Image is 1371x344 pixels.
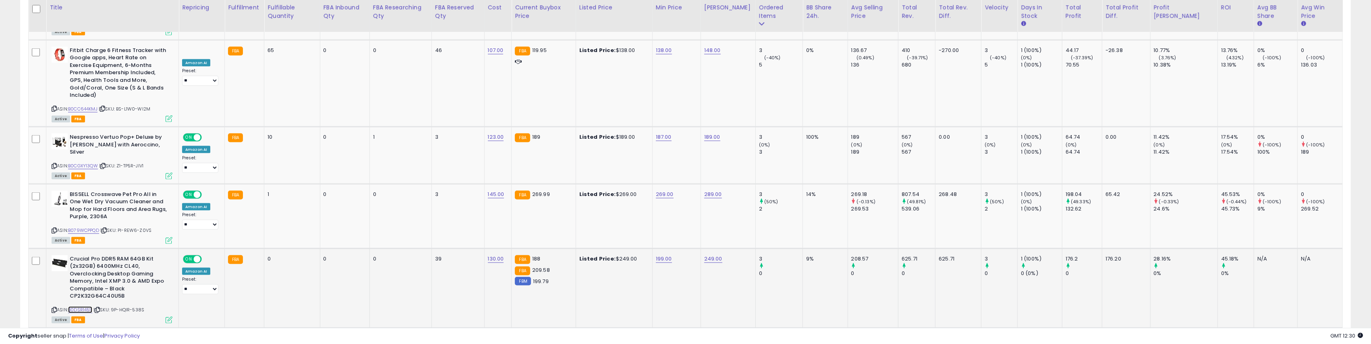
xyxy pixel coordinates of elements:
[985,61,1017,69] div: 5
[1071,198,1091,205] small: (49.33%)
[228,133,243,142] small: FBA
[1106,47,1144,54] div: -26.38
[1021,21,1026,28] small: Days In Stock.
[902,270,935,277] div: 0
[182,268,210,275] div: Amazon AI
[1257,4,1294,21] div: Avg BB Share
[52,47,68,63] img: 41+Vcez4qjL._SL40_.jpg
[435,47,478,54] div: 46
[268,47,313,54] div: 65
[1221,255,1254,263] div: 45.18%
[1021,142,1032,148] small: (0%)
[939,133,975,141] div: 0.00
[515,47,530,56] small: FBA
[373,4,428,21] div: FBA Researching Qty
[1021,133,1062,141] div: 1 (100%)
[1066,47,1102,54] div: 44.17
[268,255,313,263] div: 0
[759,47,803,54] div: 3
[985,142,996,148] small: (0%)
[1021,270,1062,277] div: 0 (0%)
[1159,198,1179,205] small: (-0.33%)
[1221,191,1254,198] div: 45.53%
[939,4,978,21] div: Total Rev. Diff.
[435,133,478,141] div: 3
[1021,205,1062,213] div: 1 (100%)
[182,68,218,86] div: Preset:
[656,4,697,12] div: Min Price
[851,4,895,21] div: Avg Selling Price
[68,306,92,313] a: B0DSR14511
[764,54,781,61] small: (-40%)
[851,47,898,54] div: 136.67
[70,133,168,158] b: Nespresso Vertuo Pop+ Deluxe by [PERSON_NAME] with Aeroccino, Silver
[704,133,720,141] a: 189.00
[52,237,70,244] span: All listings currently available for purchase on Amazon
[1066,61,1102,69] div: 70.55
[1301,191,1342,198] div: 0
[1257,61,1297,69] div: 6%
[902,205,935,213] div: 539.06
[228,47,243,56] small: FBA
[579,255,616,263] b: Listed Price:
[1257,148,1297,156] div: 100%
[1301,61,1342,69] div: 136.03
[50,4,175,12] div: Title
[1159,54,1176,61] small: (3.76%)
[52,47,172,122] div: ASIN:
[759,270,803,277] div: 0
[182,59,210,67] div: Amazon AI
[1154,61,1218,69] div: 10.38%
[1221,142,1232,148] small: (0%)
[985,148,1017,156] div: 3
[184,256,194,263] span: ON
[857,54,874,61] small: (0.49%)
[1066,133,1102,141] div: 64.74
[1301,4,1339,21] div: Avg Win Price
[373,133,425,141] div: 1
[764,198,778,205] small: (50%)
[201,256,214,263] span: OFF
[1066,142,1077,148] small: (0%)
[759,4,799,21] div: Ordered Items
[656,133,672,141] a: 187.00
[1066,255,1102,263] div: 176.2
[99,106,150,112] span: | SKU: BS-L1W0-WI2M
[1106,4,1147,21] div: Total Profit Diff.
[1330,332,1363,340] span: 2025-09-16 12:30 GMT
[52,133,68,150] img: 31W6xwP4aPL._SL40_.jpg
[1106,255,1144,263] div: 176.20
[488,133,504,141] a: 123.00
[1257,47,1297,54] div: 0%
[1301,205,1342,213] div: 269.52
[515,277,531,286] small: FBM
[1021,54,1032,61] small: (0%)
[52,255,68,271] img: 31AwNo-gfkL._SL40_.jpg
[1301,255,1336,263] div: N/A
[52,191,172,243] div: ASIN:
[939,47,975,54] div: -270.00
[1257,255,1291,263] div: N/A
[1021,4,1059,21] div: Days In Stock
[806,255,842,263] div: 9%
[907,198,926,205] small: (49.81%)
[579,47,646,54] div: $138.00
[1301,148,1342,156] div: 189
[907,54,928,61] small: (-39.71%)
[52,29,70,35] span: All listings currently available for purchase on Amazon
[1226,54,1244,61] small: (4.32%)
[515,133,530,142] small: FBA
[1221,61,1254,69] div: 13.19%
[324,191,363,198] div: 0
[70,255,168,302] b: Crucial Pro DDR5 RAM 64GB Kit (2x32GB) 6400MHz CL40, Overclocking Desktop Gaming Memory, Intel XM...
[1154,205,1218,213] div: 24.6%
[902,61,935,69] div: 680
[985,255,1017,263] div: 3
[324,255,363,263] div: 0
[1257,205,1297,213] div: 9%
[515,4,572,21] div: Current Buybox Price
[71,173,85,179] span: FBA
[759,133,803,141] div: 3
[184,134,194,141] span: ON
[52,317,70,323] span: All listings currently available for purchase on Amazon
